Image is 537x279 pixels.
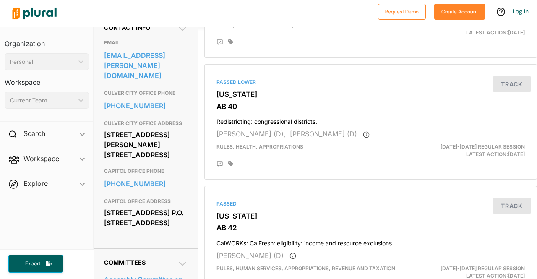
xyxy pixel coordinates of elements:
[104,118,188,128] h3: CULVER CITY OFFICE ADDRESS
[104,196,188,206] h3: CAPITOL OFFICE ADDRESS
[441,265,525,271] span: [DATE]-[DATE] Regular Session
[378,7,426,16] a: Request Demo
[19,260,46,267] span: Export
[104,49,188,82] a: [EMAIL_ADDRESS][PERSON_NAME][DOMAIN_NAME]
[216,143,303,150] span: Rules, Health, Appropriations
[434,4,485,20] button: Create Account
[493,198,531,214] button: Track
[216,236,525,247] h4: CalWORKs: CalFresh: eligibility: income and resource exclusions.
[493,76,531,92] button: Track
[5,70,89,89] h3: Workspace
[104,99,188,112] a: [PHONE_NUMBER]
[434,7,485,16] a: Create Account
[216,102,525,111] h3: AB 40
[216,265,395,271] span: Rules, Human Services, Appropriations, Revenue and Taxation
[290,130,357,138] span: [PERSON_NAME] (D)
[513,8,529,15] a: Log In
[104,177,188,190] a: [PHONE_NUMBER]
[216,39,223,46] div: Add Position Statement
[424,143,531,158] div: Latest Action: [DATE]
[378,4,426,20] button: Request Demo
[23,129,45,138] h2: Search
[104,166,188,176] h3: CAPITOL OFFICE PHONE
[216,78,525,86] div: Passed Lower
[216,114,525,125] h4: Redistricting: congressional districts.
[104,206,188,229] div: [STREET_ADDRESS] P.O. [STREET_ADDRESS]
[104,259,146,266] span: Committees
[216,212,525,220] h3: [US_STATE]
[104,128,188,161] div: [STREET_ADDRESS][PERSON_NAME] [STREET_ADDRESS]
[216,200,525,208] div: Passed
[10,57,75,66] div: Personal
[441,143,525,150] span: [DATE]-[DATE] Regular Session
[216,161,223,167] div: Add Position Statement
[104,38,188,48] h3: EMAIL
[8,255,63,273] button: Export
[104,88,188,98] h3: CULVER CITY OFFICE PHONE
[5,31,89,50] h3: Organization
[228,161,233,167] div: Add tags
[424,21,531,37] div: Latest Action: [DATE]
[216,90,525,99] h3: [US_STATE]
[216,251,284,260] span: [PERSON_NAME] (D)
[216,224,525,232] h3: AB 42
[216,130,286,138] span: [PERSON_NAME] (D),
[228,39,233,45] div: Add tags
[10,96,75,105] div: Current Team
